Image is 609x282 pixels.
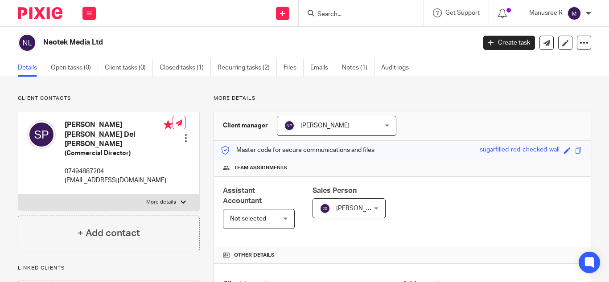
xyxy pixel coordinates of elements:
span: Not selected [230,216,266,222]
p: Linked clients [18,265,200,272]
img: svg%3E [567,6,581,20]
img: svg%3E [320,203,330,214]
span: [PERSON_NAME] [300,123,350,129]
p: More details [146,199,176,206]
p: [EMAIL_ADDRESS][DOMAIN_NAME] [65,176,173,185]
img: Pixie [18,7,62,19]
h2: Neotek Media Ltd [43,38,385,47]
a: Details [18,59,44,77]
h5: (Commercial Director) [65,149,173,158]
img: svg%3E [27,120,56,149]
i: Primary [164,120,173,129]
a: Create task [483,36,535,50]
h4: + Add contact [78,226,140,240]
a: Files [284,59,304,77]
p: Client contacts [18,95,200,102]
h3: Client manager [223,121,268,130]
a: Audit logs [381,59,416,77]
img: svg%3E [284,120,295,131]
p: More details [214,95,591,102]
p: Manusree R [529,8,563,17]
a: Client tasks (0) [105,59,153,77]
span: Get Support [445,10,480,16]
img: svg%3E [18,33,37,52]
a: Recurring tasks (2) [218,59,277,77]
a: Emails [310,59,335,77]
input: Search [317,11,397,19]
span: [PERSON_NAME] [336,205,385,212]
span: Sales Person [313,187,357,194]
p: Master code for secure communications and files [221,146,374,155]
p: 07494887204 [65,167,173,176]
a: Notes (1) [342,59,374,77]
span: Team assignments [234,164,287,172]
span: Other details [234,252,275,259]
div: sugarfilled-red-checked-wall [480,145,560,155]
a: Open tasks (0) [51,59,98,77]
span: Assistant Accountant [223,187,262,204]
h4: [PERSON_NAME] [PERSON_NAME] Del [PERSON_NAME] [65,120,173,149]
a: Closed tasks (1) [160,59,211,77]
